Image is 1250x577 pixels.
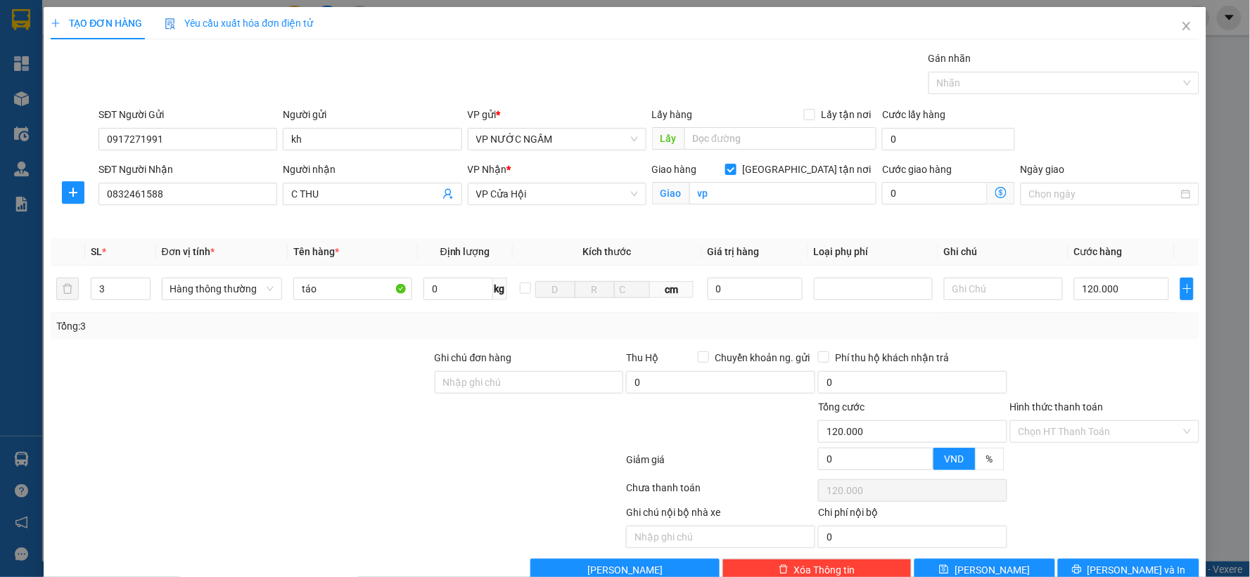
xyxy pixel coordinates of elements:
[689,182,877,205] input: Giao tận nơi
[283,162,461,177] div: Người nhận
[882,109,945,120] label: Cước lấy hàng
[808,238,938,266] th: Loại phụ phí
[709,350,815,365] span: Chuyển khoản ng. gửi
[652,127,684,150] span: Lấy
[650,281,694,298] span: cm
[476,129,638,150] span: VP NƯỚC NGẦM
[56,278,79,300] button: delete
[882,128,1015,150] input: Cước lấy hàng
[165,18,176,30] img: icon
[995,187,1007,198] span: dollar-circle
[882,182,988,205] input: Cước giao hàng
[626,352,658,363] span: Thu Hộ
[56,318,483,334] div: Tổng: 3
[435,352,512,363] label: Ghi chú đơn hàng
[986,453,993,465] span: %
[1180,278,1194,300] button: plus
[1167,7,1206,46] button: Close
[575,281,615,298] input: R
[583,246,632,257] span: Kích thước
[625,480,817,505] div: Chưa thanh toán
[652,109,693,120] span: Lấy hàng
[614,281,650,298] input: C
[468,164,507,175] span: VP Nhận
[442,188,454,200] span: user-add
[51,18,142,29] span: TẠO ĐƠN HÀNG
[435,371,624,394] input: Ghi chú đơn hàng
[929,53,971,64] label: Gán nhãn
[1010,401,1104,413] label: Hình thức thanh toán
[736,162,876,177] span: [GEOGRAPHIC_DATA] tận nơi
[652,164,697,175] span: Giao hàng
[165,18,313,29] span: Yêu cầu xuất hóa đơn điện tử
[945,453,964,465] span: VND
[1181,283,1193,294] span: plus
[170,278,274,299] span: Hàng thông thường
[1072,564,1082,576] span: printer
[626,505,815,526] div: Ghi chú nội bộ nhà xe
[818,505,1007,526] div: Chi phí nội bộ
[293,278,412,300] input: VD: Bàn, Ghế
[1181,20,1192,32] span: close
[63,187,84,198] span: plus
[1074,246,1123,257] span: Cước hàng
[468,107,646,122] div: VP gửi
[708,246,760,257] span: Giá trị hàng
[1021,164,1065,175] label: Ngày giao
[626,526,815,548] input: Nhập ghi chú
[98,162,277,177] div: SĐT Người Nhận
[818,401,865,413] span: Tổng cước
[62,181,84,204] button: plus
[708,278,803,300] input: 0
[684,127,877,150] input: Dọc đường
[293,246,339,257] span: Tên hàng
[1029,186,1178,202] input: Ngày giao
[476,183,638,205] span: VP Cửa Hội
[283,107,461,122] div: Người gửi
[493,278,507,300] span: kg
[162,246,215,257] span: Đơn vị tính
[625,452,817,476] div: Giảm giá
[91,246,102,257] span: SL
[939,564,949,576] span: save
[815,107,876,122] span: Lấy tận nơi
[938,238,1069,266] th: Ghi chú
[882,164,952,175] label: Cước giao hàng
[829,350,955,365] span: Phí thu hộ khách nhận trả
[440,246,490,257] span: Định lượng
[98,107,277,122] div: SĐT Người Gửi
[944,278,1063,300] input: Ghi Chú
[652,182,689,205] span: Giao
[779,564,789,576] span: delete
[51,18,60,28] span: plus
[535,281,575,298] input: D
